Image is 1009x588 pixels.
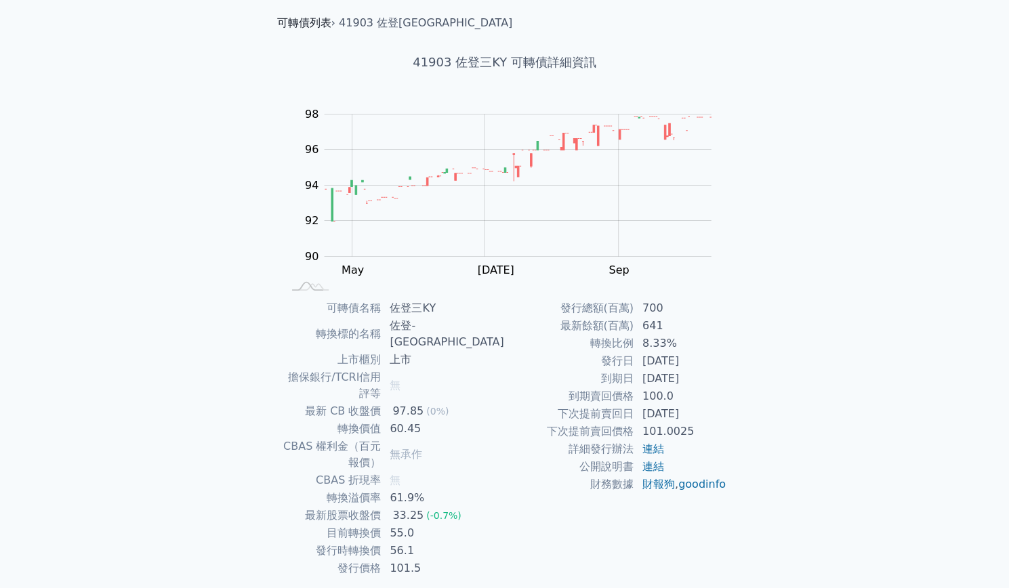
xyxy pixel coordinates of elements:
[382,560,504,577] td: 101.5
[390,448,422,461] span: 無承作
[505,476,634,493] td: 財務數據
[382,317,504,351] td: 佐登-[GEOGRAPHIC_DATA]
[634,387,727,405] td: 100.0
[941,523,1009,588] iframe: Chat Widget
[283,560,382,577] td: 發行價格
[283,438,382,471] td: CBAS 權利金（百元報價）
[382,489,504,507] td: 61.9%
[325,117,711,222] g: Series
[642,442,664,455] a: 連結
[642,460,664,473] a: 連結
[266,53,743,72] h1: 41903 佐登三KY 可轉債詳細資訊
[634,299,727,317] td: 700
[283,507,382,524] td: 最新股票收盤價
[505,370,634,387] td: 到期日
[426,510,461,521] span: (-0.7%)
[505,440,634,458] td: 詳細發行辦法
[634,476,727,493] td: ,
[634,317,727,335] td: 641
[382,351,504,369] td: 上市
[305,143,318,156] tspan: 96
[283,369,382,402] td: 擔保銀行/TCRI信用評等
[305,108,318,121] tspan: 98
[678,478,726,490] a: goodinfo
[283,299,382,317] td: 可轉債名稱
[426,406,449,417] span: (0%)
[283,471,382,489] td: CBAS 折現率
[283,317,382,351] td: 轉換標的名稱
[477,264,514,276] tspan: [DATE]
[277,16,331,29] a: 可轉債列表
[634,423,727,440] td: 101.0025
[390,474,400,486] span: 無
[634,335,727,352] td: 8.33%
[339,15,512,31] li: 41903 佐登[GEOGRAPHIC_DATA]
[609,264,629,276] tspan: Sep
[283,542,382,560] td: 發行時轉換價
[382,524,504,542] td: 55.0
[634,405,727,423] td: [DATE]
[342,264,364,276] tspan: May
[505,352,634,370] td: 發行日
[505,317,634,335] td: 最新餘額(百萬)
[297,108,731,276] g: Chart
[505,387,634,405] td: 到期賣回價格
[634,352,727,370] td: [DATE]
[283,351,382,369] td: 上市櫃別
[390,507,426,524] div: 33.25
[382,542,504,560] td: 56.1
[305,214,318,227] tspan: 92
[277,15,335,31] li: ›
[642,478,675,490] a: 財報狗
[382,299,504,317] td: 佐登三KY
[941,523,1009,588] div: 聊天小工具
[283,524,382,542] td: 目前轉換價
[505,423,634,440] td: 下次提前賣回價格
[505,405,634,423] td: 下次提前賣回日
[382,420,504,438] td: 60.45
[505,299,634,317] td: 發行總額(百萬)
[305,179,318,192] tspan: 94
[283,489,382,507] td: 轉換溢價率
[505,458,634,476] td: 公開說明書
[305,250,318,263] tspan: 90
[390,379,400,392] span: 無
[283,402,382,420] td: 最新 CB 收盤價
[505,335,634,352] td: 轉換比例
[390,403,426,419] div: 97.85
[283,420,382,438] td: 轉換價值
[634,370,727,387] td: [DATE]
